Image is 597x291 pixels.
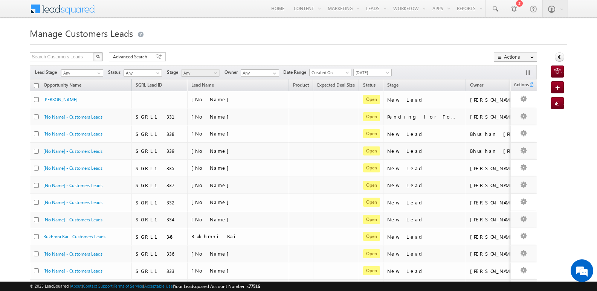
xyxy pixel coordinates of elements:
[383,81,402,91] a: Stage
[43,217,102,222] a: [No Name] - Customers Leads
[224,69,241,76] span: Owner
[182,70,217,76] span: Any
[188,81,218,91] span: Lead Name
[61,70,101,76] span: Any
[113,53,150,60] span: Advanced Search
[136,250,184,257] div: SGRL1336
[71,283,82,288] a: About
[387,165,463,172] div: New Lead
[363,181,380,190] span: Open
[363,129,380,138] span: Open
[136,113,184,120] div: SGRL1331
[43,183,102,188] a: [No Name] - Customers Leads
[61,69,103,77] a: Any
[124,70,160,76] span: Any
[387,182,463,189] div: New Lead
[470,131,545,137] div: Bhushan [PERSON_NAME]
[387,113,463,120] div: Pending for Follow-Up
[363,146,380,155] span: Open
[44,82,81,88] span: Opportunity Name
[136,199,184,206] div: SGRL1332
[136,233,184,240] div: SGRL1346
[387,268,463,274] div: New Lead
[191,165,232,171] span: [No Name]
[363,215,380,224] span: Open
[191,182,232,188] span: [No Name]
[363,95,380,104] span: Open
[387,233,463,240] div: New Lead
[387,199,463,206] div: New Lead
[136,165,184,172] div: SGRL1335
[363,163,380,172] span: Open
[132,81,166,91] a: SGRL Lead ID
[43,97,78,102] a: [PERSON_NAME]
[34,83,39,88] input: Check all records
[167,69,181,76] span: Stage
[43,268,102,274] a: [No Name] - Customers Leads
[191,216,232,222] span: [No Name]
[387,96,463,103] div: New Lead
[241,69,279,77] input: Type to Search
[136,216,184,223] div: SGRL1334
[309,69,351,76] a: Created On
[30,283,260,290] span: © 2025 LeadSquared | | | | |
[136,148,184,154] div: SGRL1339
[363,232,380,241] span: Open
[136,268,184,274] div: SGRL1333
[387,148,463,154] div: New Lead
[144,283,173,288] a: Acceptable Use
[387,216,463,223] div: New Lead
[317,82,355,88] span: Expected Deal Size
[249,283,260,289] span: 77516
[363,249,380,258] span: Open
[191,250,232,257] span: [No Name]
[470,216,545,223] div: [PERSON_NAME]
[191,233,238,239] span: Rukhmni Bai
[108,69,124,76] span: Status
[283,69,309,76] span: Date Range
[470,199,545,206] div: [PERSON_NAME]
[43,200,102,205] a: [No Name] - Customers Leads
[470,268,545,274] div: [PERSON_NAME]
[114,283,143,288] a: Terms of Service
[191,113,232,120] span: [No Name]
[191,199,232,205] span: [No Name]
[40,81,85,91] a: Opportunity Name
[136,82,162,88] span: SGRL Lead ID
[30,27,133,39] span: Manage Customers Leads
[43,234,105,239] a: Rukhmni Bai - Customers Leads
[191,130,232,137] span: [No Name]
[387,131,463,137] div: New Lead
[313,81,359,91] a: Expected Deal Size
[470,96,545,103] div: [PERSON_NAME]
[353,69,392,76] a: [DATE]
[293,82,309,88] span: Product
[494,52,537,62] button: Actions
[470,182,545,189] div: [PERSON_NAME]
[363,198,380,207] span: Open
[511,81,529,90] span: Actions
[387,250,463,257] div: New Lead
[124,69,162,77] a: Any
[136,131,184,137] div: SGRL1338
[43,114,102,120] a: [No Name] - Customers Leads
[354,69,389,76] span: [DATE]
[191,148,232,154] span: [No Name]
[359,81,379,91] a: Status
[191,267,232,274] span: [No Name]
[181,69,220,77] a: Any
[387,82,399,88] span: Stage
[35,69,60,76] span: Lead Stage
[470,233,545,240] div: [PERSON_NAME]
[83,283,113,288] a: Contact Support
[269,70,278,77] a: Show All Items
[43,165,102,171] a: [No Name] - Customers Leads
[470,148,545,154] div: Bhushan [PERSON_NAME]
[136,182,184,189] div: SGRL1337
[310,69,349,76] span: Created On
[470,113,545,120] div: [PERSON_NAME]
[43,148,102,154] a: [No Name] - Customers Leads
[470,82,483,88] span: Owner
[363,266,380,275] span: Open
[470,250,545,257] div: [PERSON_NAME]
